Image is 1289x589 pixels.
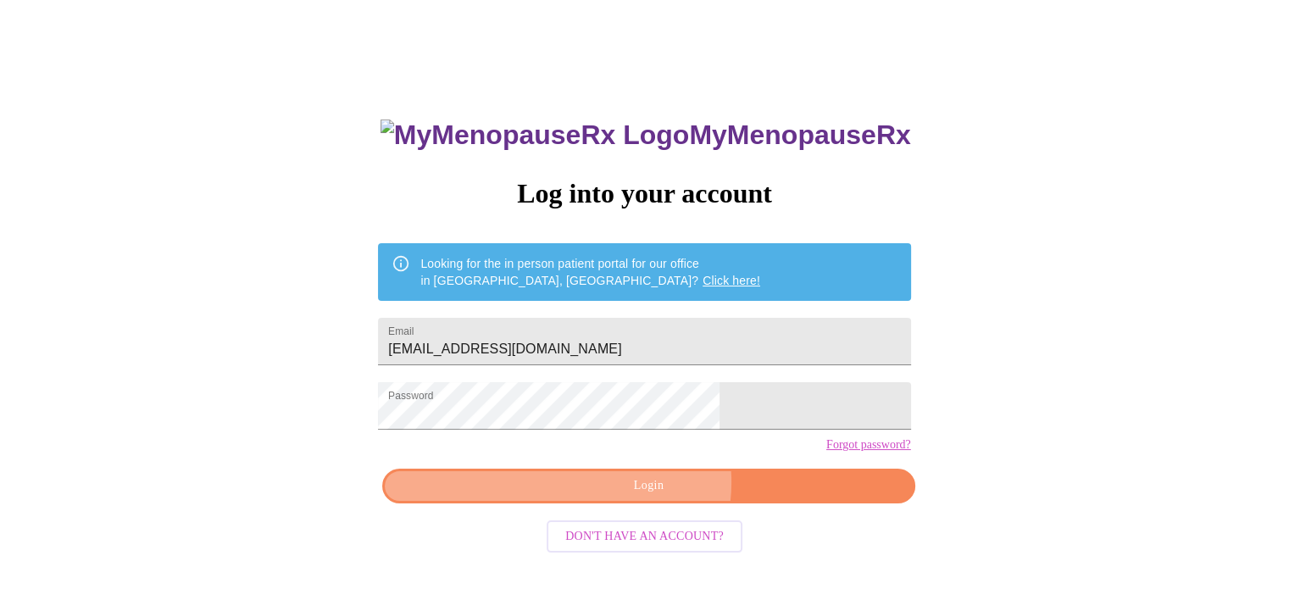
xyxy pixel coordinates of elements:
img: MyMenopauseRx Logo [381,119,689,151]
h3: MyMenopauseRx [381,119,911,151]
a: Click here! [703,274,760,287]
button: Don't have an account? [547,520,742,553]
a: Don't have an account? [542,527,747,542]
span: Don't have an account? [565,526,724,547]
a: Forgot password? [826,438,911,452]
div: Looking for the in person patient portal for our office in [GEOGRAPHIC_DATA], [GEOGRAPHIC_DATA]? [420,248,760,296]
button: Login [382,469,914,503]
h3: Log into your account [378,178,910,209]
span: Login [402,475,895,497]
